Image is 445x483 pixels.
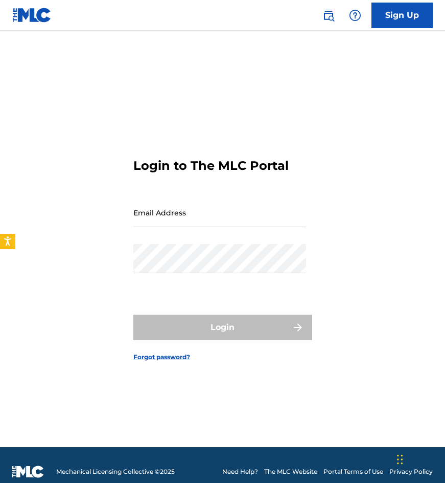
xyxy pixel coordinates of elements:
h3: Login to The MLC Portal [133,158,289,173]
img: search [322,9,335,21]
a: Public Search [318,5,339,26]
span: Mechanical Licensing Collective © 2025 [56,467,175,476]
div: Arrastrar [397,444,403,475]
a: The MLC Website [264,467,317,476]
img: logo [12,466,44,478]
img: MLC Logo [12,8,52,23]
div: Widget de chat [394,434,445,483]
a: Sign Up [371,3,433,28]
a: Portal Terms of Use [323,467,383,476]
a: Privacy Policy [389,467,433,476]
img: help [349,9,361,21]
a: Forgot password? [133,353,190,362]
div: Help [345,5,365,26]
a: Need Help? [222,467,258,476]
iframe: Chat Widget [394,434,445,483]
